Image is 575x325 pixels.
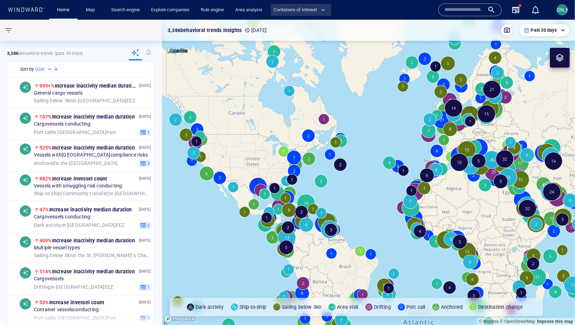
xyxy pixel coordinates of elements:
[139,206,151,213] p: [DATE]
[39,207,49,212] span: 47%
[34,252,73,258] span: Sailing below 3kn
[479,319,499,324] a: Mapbox
[271,4,331,16] button: Containers of interest
[34,222,124,228] span: in [GEOGRAPHIC_DATA] EEZ
[34,276,64,282] span: Cargo vessels
[39,269,52,274] span: 514%
[139,283,151,291] button: 1
[39,114,52,120] span: 107%
[198,4,227,16] a: Rule engine
[34,307,100,313] span: Container vessels conducting:
[34,160,118,166] span: in the [GEOGRAPHIC_DATA]
[195,303,224,311] p: Dark activity
[39,300,49,305] span: 55%
[7,51,18,56] strong: 3,386
[169,46,188,55] p: Satellite
[500,319,535,324] a: OpenStreetMap
[7,50,83,57] p: behavioral trends (Past 30 days)
[162,20,575,325] canvas: Map
[39,238,135,243] span: Increase in activity median duration
[524,27,565,33] div: Past 30 days
[34,183,123,189] span: Vessels with smuggling risk conducting:
[39,269,135,274] span: Increase in activity median duration
[531,6,540,14] div: Notification center
[34,190,110,196] span: Ship-to-ship ( Commodity transfer )
[34,245,80,251] span: Multiple vessel types
[34,129,116,135] span: in [GEOGRAPHIC_DATA] Port
[164,315,195,323] a: Mapbox logo
[139,144,151,151] p: [DATE]
[274,6,325,14] span: Containers of interest
[34,152,148,158] span: Vessels with [GEOGRAPHIC_DATA] compliance risks
[39,83,55,89] span: 999+%
[545,293,570,320] iframe: Chat
[146,129,150,135] span: 1
[35,66,45,73] h6: Date
[34,214,92,220] span: Cargo vessels conducting:
[146,284,150,290] span: 1
[34,252,151,259] span: in the St. [PERSON_NAME]´s Channel Strait
[39,145,135,151] span: Increase in activity median duration
[39,114,135,120] span: Increase in activity median duration
[39,83,138,89] span: Increase in activity median duration
[478,303,523,311] p: Destination change
[146,222,150,228] span: 2
[374,303,391,311] p: Drifting
[52,4,75,16] button: Home
[39,300,104,305] span: Increase in vessel count
[139,268,151,275] p: [DATE]
[168,26,242,34] p: 3,386 behavioral trends insights
[55,4,73,16] a: Home
[139,113,151,120] p: [DATE]
[83,4,100,16] a: Map
[531,27,557,33] p: Past 30 days
[34,160,56,166] span: Anchored
[34,222,62,228] span: Dark activity
[239,303,266,311] p: Ship-to-ship
[39,207,132,212] span: Increase in activity median duration
[80,4,103,16] button: Map
[146,160,150,166] span: 3
[108,4,143,16] a: Search engine
[244,26,267,34] p: [DATE]
[537,319,573,324] a: Map feedback
[39,238,52,243] span: 409%
[139,159,151,167] button: 3
[167,48,188,55] img: satellite
[39,176,107,181] span: Increase in vessel count
[139,82,151,89] p: [DATE]
[34,121,92,127] span: Cargo vessels conducting:
[139,175,151,182] p: [DATE]
[139,221,151,229] button: 2
[139,237,151,244] p: [DATE]
[35,66,53,73] div: Date
[34,284,113,290] span: in [GEOGRAPHIC_DATA] EEZ
[555,3,569,17] button: [PERSON_NAME]
[39,176,52,181] span: 882%
[34,190,151,197] span: in [GEOGRAPHIC_DATA] EEZ
[34,97,73,103] span: Sailing below 3kn
[282,303,321,311] p: Sailing below 3kn
[232,4,265,16] a: Area analysis
[148,4,192,16] a: Explore companies
[337,303,358,311] p: Area visit
[406,303,425,311] p: Port call
[34,284,51,289] span: Drifting
[139,299,151,306] p: [DATE]
[20,66,34,73] h6: Sort by
[39,145,52,151] span: 525%
[34,90,83,96] span: General cargo vessels
[34,129,52,135] span: Port call
[34,97,135,104] span: in [GEOGRAPHIC_DATA] EEZ
[139,128,151,136] button: 1
[441,303,463,311] p: Anchored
